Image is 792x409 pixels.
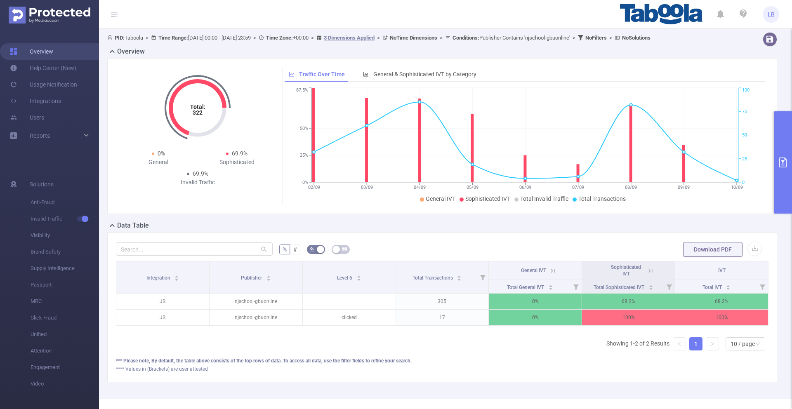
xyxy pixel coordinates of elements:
[453,35,570,41] span: Publisher Contains 'njschool-gbuonline'
[210,294,302,309] p: njschool-gbuonline
[190,103,205,110] tspan: Total:
[299,71,345,78] span: Traffic Over Time
[607,35,615,41] span: >
[10,76,77,93] a: Usage Notification
[293,246,297,253] span: #
[107,35,115,40] i: icon: user
[731,185,742,190] tspan: 10/09
[582,294,675,309] p: 68.2%
[582,310,675,325] p: 100%
[412,275,454,281] span: Total Transactions
[356,274,361,277] i: icon: caret-up
[266,274,271,279] div: Sort
[457,277,462,280] i: icon: caret-down
[9,7,90,24] img: Protected Media
[742,180,745,185] tspan: 0
[31,244,99,260] span: Brand Safety
[324,35,375,41] u: 3 Dimensions Applied
[337,275,354,281] span: Level 6
[673,337,686,350] li: Previous Page
[303,310,396,325] p: clicked
[115,35,125,41] b: PID:
[309,35,316,41] span: >
[30,132,50,139] span: Reports
[363,71,369,77] i: icon: bar-chart
[119,158,198,167] div: General
[663,280,675,293] i: Filter menu
[426,195,455,202] span: General IVT
[174,277,179,280] i: icon: caret-down
[689,337,702,350] li: 1
[117,221,149,230] h2: Data Table
[757,280,768,293] i: Filter menu
[361,185,372,190] tspan: 03/09
[210,310,302,325] p: njschool-gbuonline
[300,126,308,131] tspan: 50%
[146,275,172,281] span: Integration
[158,150,165,157] span: 0%
[308,185,320,190] tspan: 02/09
[31,277,99,293] span: Passport
[174,274,179,277] i: icon: caret-up
[289,71,295,77] i: icon: line-chart
[453,35,479,41] b: Conditions :
[31,343,99,359] span: Attention
[241,275,263,281] span: Publisher
[31,211,99,227] span: Invalid Traffic
[31,260,99,277] span: Supply Intelligence
[107,35,651,41] span: Taboola [DATE] 00:00 - [DATE] 23:59 +00:00
[31,227,99,244] span: Visibility
[489,310,582,325] p: 0%
[143,35,151,41] span: >
[570,35,578,41] span: >
[675,294,768,309] p: 68.2%
[507,284,545,290] span: Total General IVT
[396,294,489,309] p: 305
[755,341,760,347] i: icon: down
[520,195,568,202] span: Total Invalid Traffic
[158,178,237,187] div: Invalid Traffic
[31,376,99,392] span: Video
[356,274,361,279] div: Sort
[10,43,53,60] a: Overview
[356,277,361,280] i: icon: caret-down
[477,261,488,293] i: Filter menu
[266,277,271,280] i: icon: caret-down
[606,337,669,350] li: Showing 1-2 of 2 Results
[302,180,308,185] tspan: 0%
[31,310,99,326] span: Click Fraud
[702,284,723,290] span: Total IVT
[742,133,747,138] tspan: 50
[116,294,209,309] p: JS
[296,88,308,93] tspan: 87.5%
[625,185,637,190] tspan: 08/09
[30,127,50,144] a: Reports
[570,280,582,293] i: Filter menu
[768,6,775,23] span: LB
[648,287,653,289] i: icon: caret-down
[457,274,462,279] div: Sort
[342,247,347,252] i: icon: table
[690,338,702,350] a: 1
[283,246,287,253] span: %
[578,195,626,202] span: Total Transactions
[116,310,209,325] p: JS
[548,284,553,289] div: Sort
[742,88,750,93] tspan: 100
[489,294,582,309] p: 0%
[193,170,208,177] span: 69.9%
[251,35,259,41] span: >
[622,35,651,41] b: No Solutions
[266,35,293,41] b: Time Zone:
[519,185,531,190] tspan: 06/09
[521,268,546,273] span: General IVT
[677,341,682,346] i: icon: left
[174,274,179,279] div: Sort
[31,293,99,310] span: MRC
[678,185,690,190] tspan: 09/09
[457,274,462,277] i: icon: caret-up
[30,176,54,193] span: Solutions
[232,150,247,157] span: 69.9%
[198,158,276,167] div: Sophisticated
[10,109,44,126] a: Users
